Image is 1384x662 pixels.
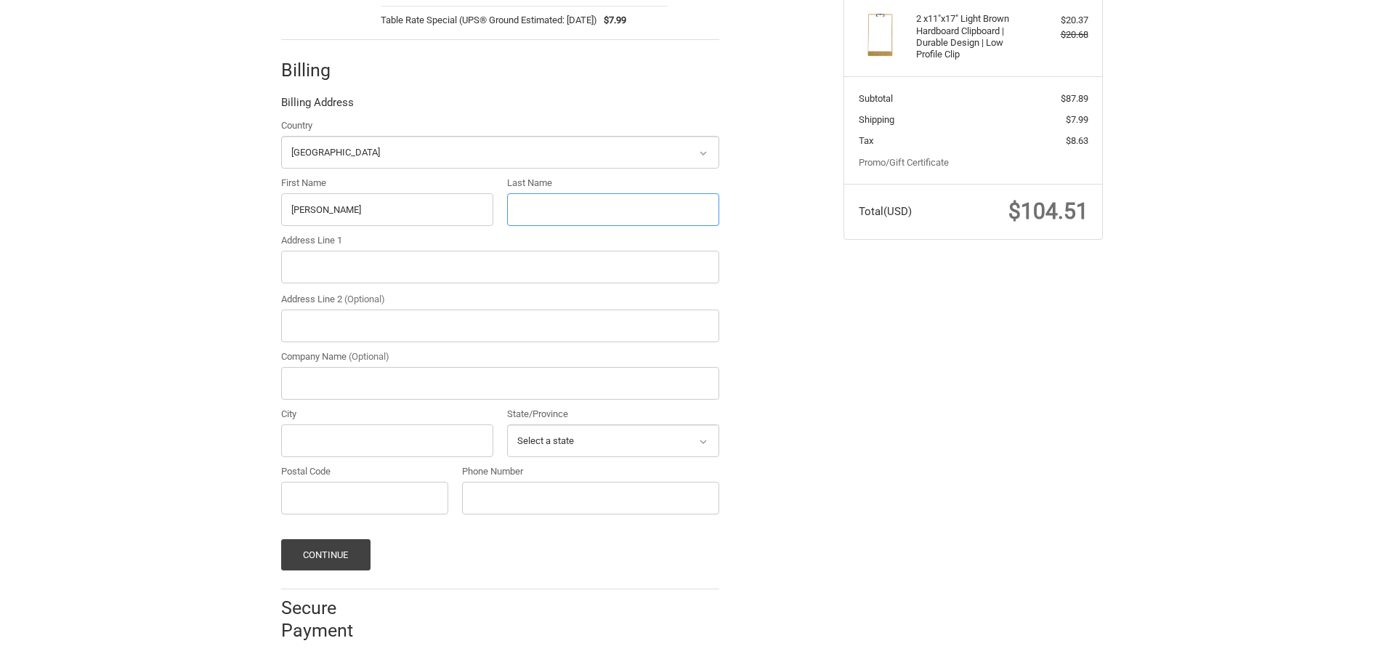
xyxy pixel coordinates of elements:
label: State/Province [507,407,719,421]
label: First Name [281,176,493,190]
span: $7.99 [597,13,627,28]
span: Table Rate Special (UPS® Ground Estimated: [DATE]) [381,13,597,28]
label: Postal Code [281,464,448,479]
span: $8.63 [1066,135,1088,146]
span: Tax [859,135,873,146]
span: $7.99 [1066,114,1088,125]
label: Address Line 1 [281,233,719,248]
span: Shipping [859,114,894,125]
h2: Secure Payment [281,597,379,642]
small: (Optional) [349,351,389,362]
span: Total (USD) [859,205,912,218]
h4: 2 x 11"x17" Light Brown Hardboard Clipboard | Durable Design | Low Profile Clip [916,13,1027,60]
div: $20.37 [1031,13,1088,28]
label: City [281,407,493,421]
span: $87.89 [1061,93,1088,104]
label: Company Name [281,350,719,364]
h2: Billing [281,59,366,81]
label: Country [281,118,719,133]
span: Subtotal [859,93,893,104]
label: Last Name [507,176,719,190]
button: Continue [281,539,371,570]
span: $104.51 [1008,198,1088,224]
small: (Optional) [344,294,385,304]
label: Phone Number [462,464,719,479]
a: Promo/Gift Certificate [859,157,949,168]
div: $20.68 [1031,28,1088,42]
legend: Billing Address [281,94,354,118]
label: Address Line 2 [281,292,719,307]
